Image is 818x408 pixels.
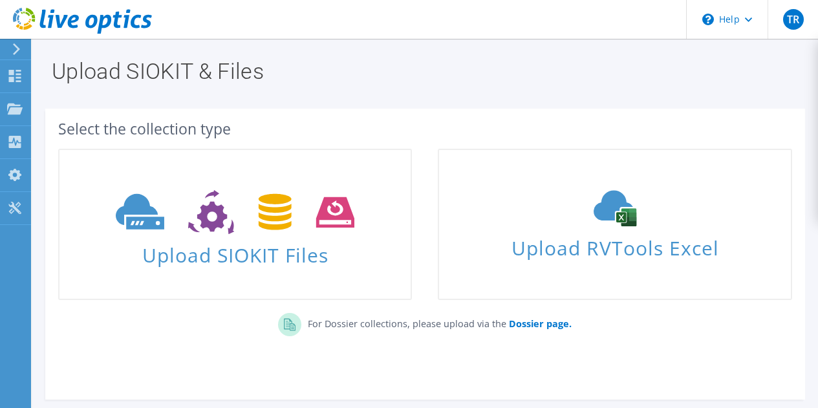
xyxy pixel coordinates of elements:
[506,317,572,330] a: Dossier page.
[52,60,792,82] h1: Upload SIOKIT & Files
[438,149,791,300] a: Upload RVTools Excel
[783,9,804,30] span: TR
[59,237,411,265] span: Upload SIOKIT Files
[702,14,714,25] svg: \n
[439,231,790,259] span: Upload RVTools Excel
[509,317,572,330] b: Dossier page.
[58,122,792,136] div: Select the collection type
[301,313,572,331] p: For Dossier collections, please upload via the
[58,149,412,300] a: Upload SIOKIT Files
